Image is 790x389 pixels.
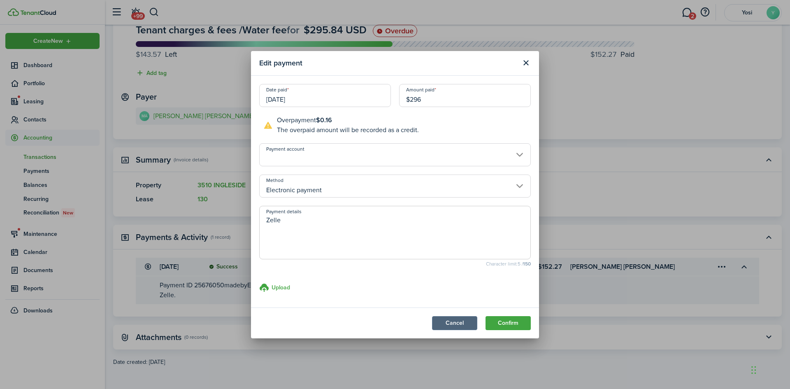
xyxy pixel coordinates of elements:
small: Character limit: 5 / [259,261,531,266]
b: 150 [523,260,531,268]
p: Overpayment The overpaid amount will be recorded as a credit. [277,115,419,135]
button: Confirm [486,316,531,330]
iframe: Chat Widget [749,349,790,389]
button: Close modal [519,56,533,70]
b: $0.16 [316,115,332,125]
button: Cancel [432,316,477,330]
input: 0.00 [399,84,531,107]
input: mm/dd/yyyy [259,84,391,107]
div: Drag [751,358,756,382]
modal-title: Edit payment [259,55,517,71]
h3: Upload [272,283,290,292]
